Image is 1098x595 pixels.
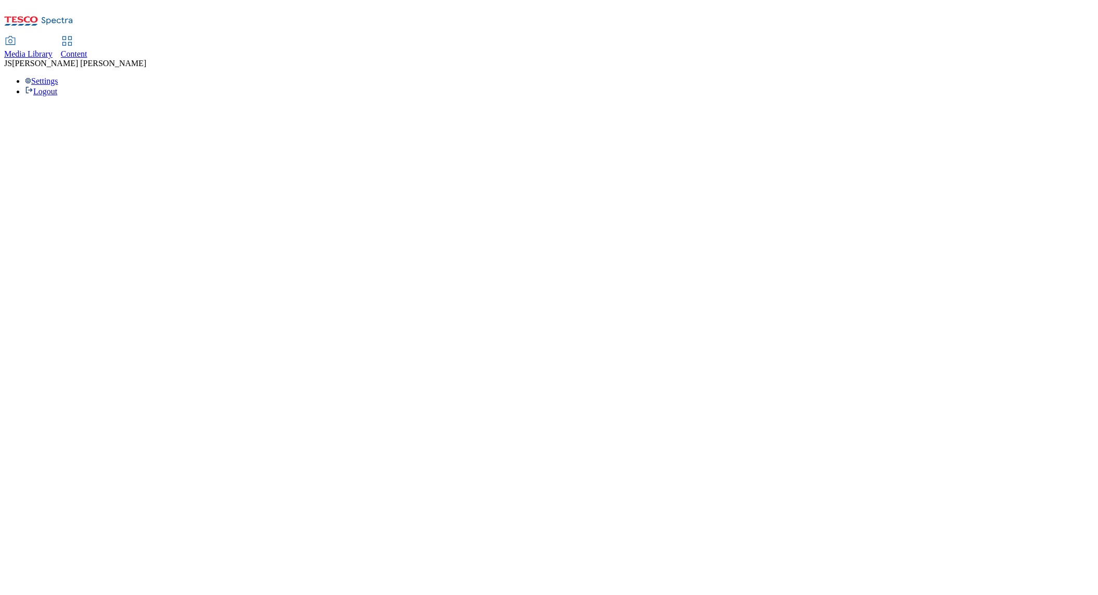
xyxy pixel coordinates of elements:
span: Content [61,49,87,58]
span: JS [4,59,12,68]
a: Logout [25,87,57,96]
a: Settings [25,77,58,85]
span: Media Library [4,49,53,58]
span: [PERSON_NAME] [PERSON_NAME] [12,59,146,68]
a: Media Library [4,37,53,59]
a: Content [61,37,87,59]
